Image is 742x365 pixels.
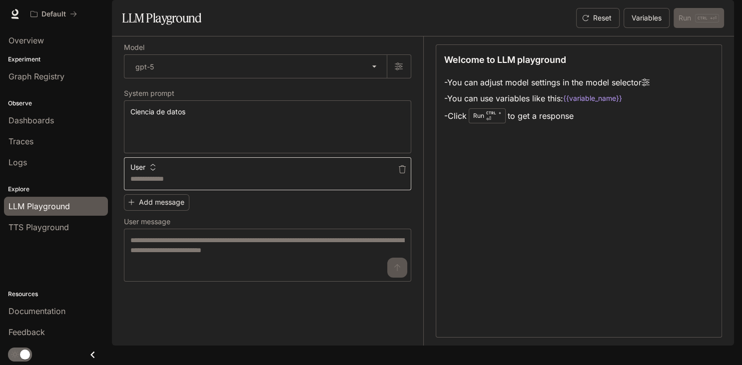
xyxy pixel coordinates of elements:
code: {{variable_name}} [563,93,622,103]
button: User [128,159,158,175]
p: Model [124,44,144,51]
p: User message [124,218,170,225]
button: Add message [124,194,189,211]
p: ⏎ [486,110,501,122]
p: Welcome to LLM playground [444,53,566,66]
li: - You can adjust model settings in the model selector [444,74,650,90]
button: Variables [624,8,670,28]
p: System prompt [124,90,174,97]
h1: LLM Playground [122,8,201,28]
button: All workspaces [26,4,81,24]
p: Default [41,10,66,18]
button: Reset [576,8,620,28]
p: gpt-5 [135,61,154,72]
li: - Click to get a response [444,106,650,125]
li: - You can use variables like this: [444,90,650,106]
div: Run [469,108,506,123]
div: gpt-5 [124,55,387,78]
p: CTRL + [486,110,501,116]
